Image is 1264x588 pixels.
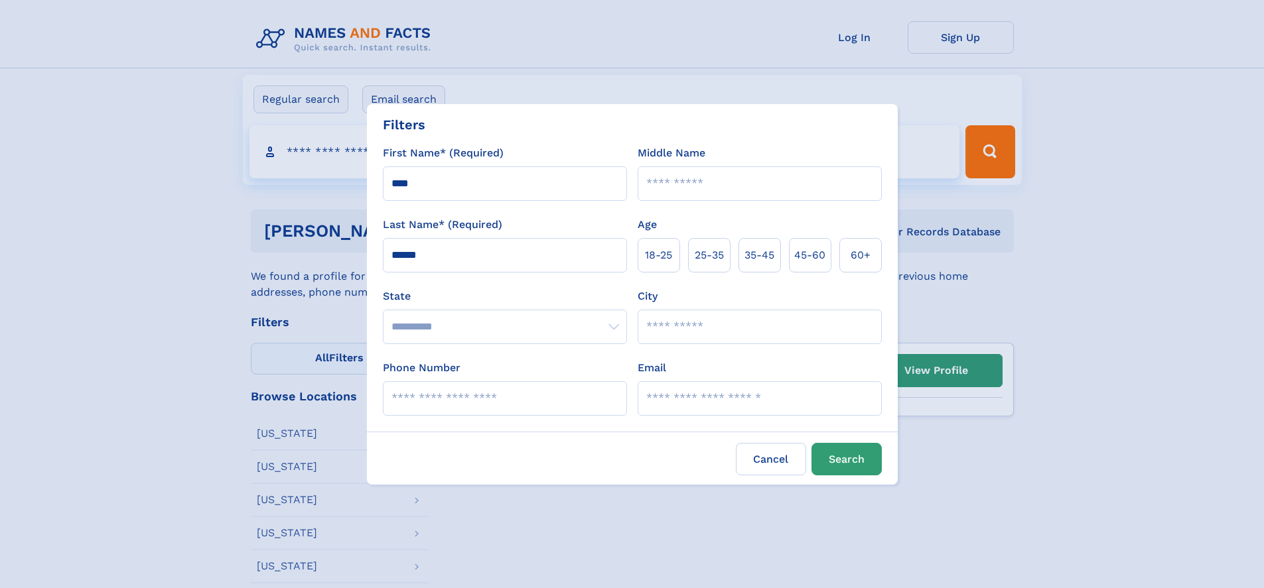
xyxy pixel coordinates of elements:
label: Age [638,217,657,233]
button: Search [811,443,882,475]
label: Email [638,360,666,376]
span: 35‑45 [744,247,774,263]
label: Cancel [736,443,806,475]
label: City [638,288,658,304]
span: 45‑60 [794,247,825,263]
label: State [383,288,627,304]
label: Phone Number [383,360,460,376]
span: 18‑25 [645,247,672,263]
span: 60+ [851,247,871,263]
label: Last Name* (Required) [383,217,502,233]
label: Middle Name [638,145,705,161]
span: 25‑35 [695,247,724,263]
label: First Name* (Required) [383,145,504,161]
div: Filters [383,115,425,135]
